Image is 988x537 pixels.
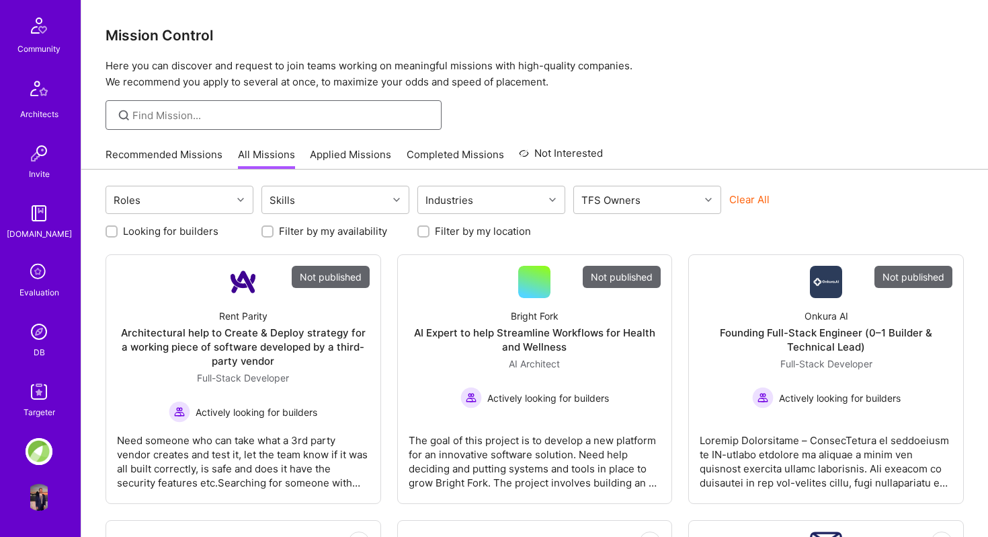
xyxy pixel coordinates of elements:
a: Not Interested [519,145,603,170]
div: Need someone who can take what a 3rd party vendor creates and test it, let the team know if it wa... [117,423,370,490]
div: Architectural help to Create & Deploy strategy for a working piece of software developed by a thi... [117,326,370,368]
span: Full-Stack Developer [780,358,872,369]
img: Actively looking for builders [460,387,482,408]
label: Filter by my location [435,224,531,238]
span: Actively looking for builders [196,405,317,419]
img: Architects [23,75,55,107]
div: [DOMAIN_NAME] [7,227,72,241]
input: Find Mission... [132,108,431,122]
i: icon Chevron [549,196,556,203]
img: Admin Search [26,318,52,345]
div: AI Expert to help Streamline Workflows for Health and Wellness [409,326,661,354]
img: Actively looking for builders [169,401,190,423]
img: guide book [26,200,52,227]
div: Rent Parity [219,309,267,323]
a: User Avatar [22,484,56,511]
label: Filter by my availability [279,224,387,238]
button: Clear All [729,192,770,207]
img: Actively looking for builders [752,387,774,408]
div: Bright Fork [511,309,559,323]
a: Not publishedCompany LogoOnkura AIFounding Full-Stack Engineer (0–1 Builder & Technical Lead)Full... [700,266,952,493]
span: Actively looking for builders [779,391,901,405]
div: Community [17,42,60,56]
label: Looking for builders [123,224,218,238]
img: Company Logo [810,266,842,298]
img: Anderson Global: Product Lead for Global Expansion [26,438,52,465]
a: All Missions [238,147,295,170]
a: Recommended Missions [106,147,222,170]
img: Company Logo [227,266,259,298]
a: Completed Missions [407,147,504,170]
a: Not publishedBright ForkAI Expert to help Streamline Workflows for Health and WellnessAI Architec... [409,266,661,493]
a: Anderson Global: Product Lead for Global Expansion [22,438,56,465]
div: Loremip Dolorsitame – ConsecTetura el seddoeiusm te IN-utlabo etdolore ma aliquae a minim ven qui... [700,423,952,490]
div: DB [34,345,45,359]
div: Founding Full-Stack Engineer (0–1 Builder & Technical Lead) [700,326,952,354]
div: Targeter [24,405,55,419]
i: icon Chevron [705,196,712,203]
div: Roles [110,190,144,210]
div: Not published [874,266,952,288]
i: icon SelectionTeam [26,260,52,285]
i: icon SearchGrey [116,108,132,123]
div: Not published [292,266,370,288]
div: The goal of this project is to develop a new platform for an innovative software solution. Need h... [409,423,661,490]
a: Applied Missions [310,147,391,170]
p: Here you can discover and request to join teams working on meaningful missions with high-quality ... [106,58,964,90]
div: TFS Owners [578,190,644,210]
div: Invite [29,167,50,181]
i: icon Chevron [393,196,400,203]
h3: Mission Control [106,27,964,44]
img: Invite [26,140,52,167]
div: Onkura AI [805,309,848,323]
img: Skill Targeter [26,378,52,405]
span: Full-Stack Developer [197,372,289,384]
img: User Avatar [26,484,52,511]
div: Not published [583,266,661,288]
i: icon Chevron [237,196,244,203]
div: Industries [422,190,477,210]
div: Evaluation [19,285,59,299]
div: Skills [266,190,298,210]
span: Actively looking for builders [487,391,609,405]
a: Not publishedCompany LogoRent ParityArchitectural help to Create & Deploy strategy for a working ... [117,266,370,493]
img: Community [23,9,55,42]
div: Architects [20,107,58,121]
span: AI Architect [509,358,560,369]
